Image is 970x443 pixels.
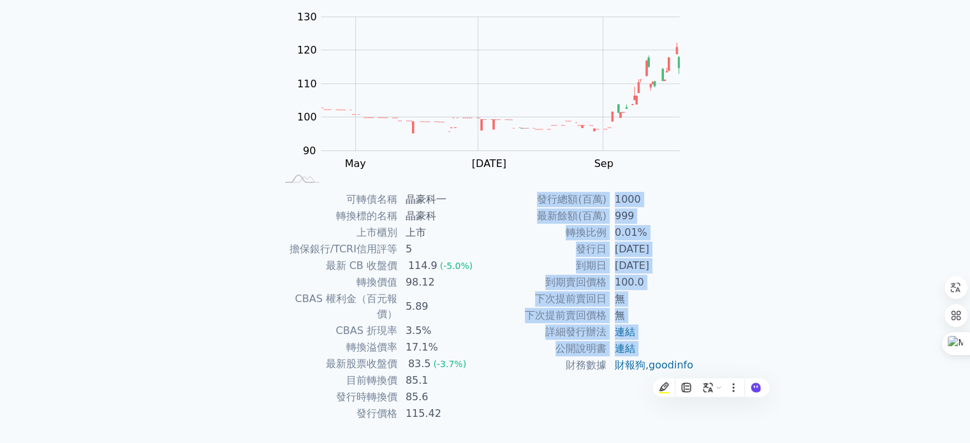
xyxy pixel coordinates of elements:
[297,44,317,56] tspan: 120
[276,356,398,372] td: 最新股票收盤價
[607,224,694,241] td: 0.01%
[485,357,607,374] td: 財務數據
[398,323,485,339] td: 3.5%
[276,274,398,291] td: 轉換價值
[607,241,694,258] td: [DATE]
[433,359,466,369] span: (-3.7%)
[398,241,485,258] td: 5
[276,405,398,422] td: 發行價格
[440,261,473,271] span: (-5.0%)
[485,307,607,324] td: 下次提前賣回價格
[607,291,694,307] td: 無
[276,224,398,241] td: 上市櫃別
[398,389,485,405] td: 85.6
[398,339,485,356] td: 17.1%
[485,191,607,208] td: 發行總額(百萬)
[398,191,485,208] td: 晶豪科一
[607,191,694,208] td: 1000
[398,372,485,389] td: 85.1
[276,389,398,405] td: 發行時轉換價
[615,326,635,338] a: 連結
[485,324,607,340] td: 詳細發行辦法
[303,145,316,157] tspan: 90
[485,291,607,307] td: 下次提前賣回日
[398,291,485,323] td: 5.89
[276,339,398,356] td: 轉換溢價率
[594,157,613,170] tspan: Sep
[485,340,607,357] td: 公開說明書
[406,356,434,372] div: 83.5
[297,11,317,23] tspan: 130
[485,274,607,291] td: 到期賣回價格
[615,359,645,371] a: 財報狗
[607,258,694,274] td: [DATE]
[607,357,694,374] td: ,
[906,382,970,443] iframe: Chat Widget
[649,359,693,371] a: goodinfo
[297,78,317,90] tspan: 110
[615,342,635,354] a: 連結
[485,258,607,274] td: 到期日
[276,241,398,258] td: 擔保銀行/TCRI信用評等
[607,307,694,324] td: 無
[276,258,398,274] td: 最新 CB 收盤價
[276,372,398,389] td: 目前轉換價
[398,208,485,224] td: 晶豪科
[276,208,398,224] td: 轉換標的名稱
[276,291,398,323] td: CBAS 權利金（百元報價）
[398,405,485,422] td: 115.42
[485,208,607,224] td: 最新餘額(百萬)
[607,208,694,224] td: 999
[472,157,506,170] tspan: [DATE]
[406,258,440,273] div: 114.9
[398,274,485,291] td: 98.12
[906,382,970,443] div: 聊天小工具
[485,241,607,258] td: 發行日
[345,157,366,170] tspan: May
[276,323,398,339] td: CBAS 折現率
[297,111,317,123] tspan: 100
[485,224,607,241] td: 轉換比例
[276,191,398,208] td: 可轉債名稱
[607,274,694,291] td: 100.0
[398,224,485,241] td: 上市
[290,11,698,196] g: Chart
